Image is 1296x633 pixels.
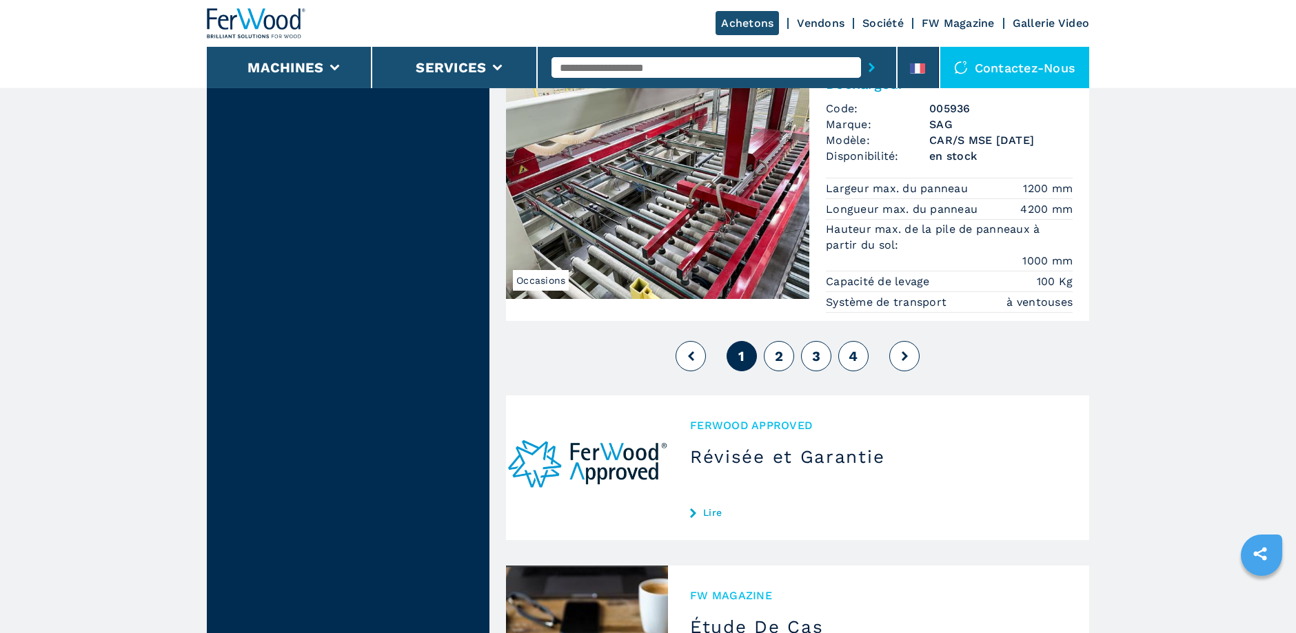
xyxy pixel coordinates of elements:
[690,446,1067,468] h3: Révisée et Garantie
[1013,17,1090,30] a: Gallerie Video
[690,588,1067,603] span: FW MAGAZINE
[812,348,820,364] span: 3
[826,148,929,164] span: Disponibilité:
[247,59,323,76] button: Machines
[1037,273,1073,289] em: 100 Kg
[922,17,995,30] a: FW Magazine
[1020,201,1073,217] em: 4200 mm
[716,11,779,35] a: Achetons
[1006,294,1073,310] em: à ventouses
[929,132,1073,148] h3: CAR/S MSE [DATE]
[207,8,306,39] img: Ferwood
[826,222,1073,253] p: Hauteur max. de la pile de panneaux à partir du sol:
[826,116,929,132] span: Marque:
[506,65,809,299] img: Déchargeur SAG CAR/S MSE 1/30/12
[929,148,1073,164] span: en stock
[826,101,929,116] span: Code:
[826,181,971,196] p: Largeur max. du panneau
[954,61,968,74] img: Contactez-nous
[775,348,783,364] span: 2
[506,395,668,540] img: Révisée et Garantie
[1023,180,1073,196] em: 1200 mm
[506,65,1089,321] a: Déchargeur SAG CAR/S MSE 1/30/12OccasionsDéchargeurCode:005936Marque:SAGModèle:CAR/S MSE [DATE]Di...
[797,17,844,30] a: Vendons
[690,417,1067,433] span: Ferwood Approved
[1237,571,1286,623] iframe: Chat
[826,274,933,289] p: Capacité de levage
[929,101,1073,116] h3: 005936
[929,116,1073,132] h3: SAG
[738,348,745,364] span: 1
[1022,253,1073,269] em: 1000 mm
[862,17,904,30] a: Société
[861,52,882,83] button: submit-button
[764,341,794,371] button: 2
[727,341,757,371] button: 1
[826,202,981,217] p: Longueur max. du panneau
[513,270,569,291] span: Occasions
[416,59,486,76] button: Services
[826,132,929,148] span: Modèle:
[1243,537,1277,571] a: sharethis
[826,295,950,310] p: Système de transport
[940,47,1090,88] div: Contactez-nous
[849,348,858,364] span: 4
[838,341,869,371] button: 4
[690,507,1067,518] a: Lire
[801,341,831,371] button: 3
